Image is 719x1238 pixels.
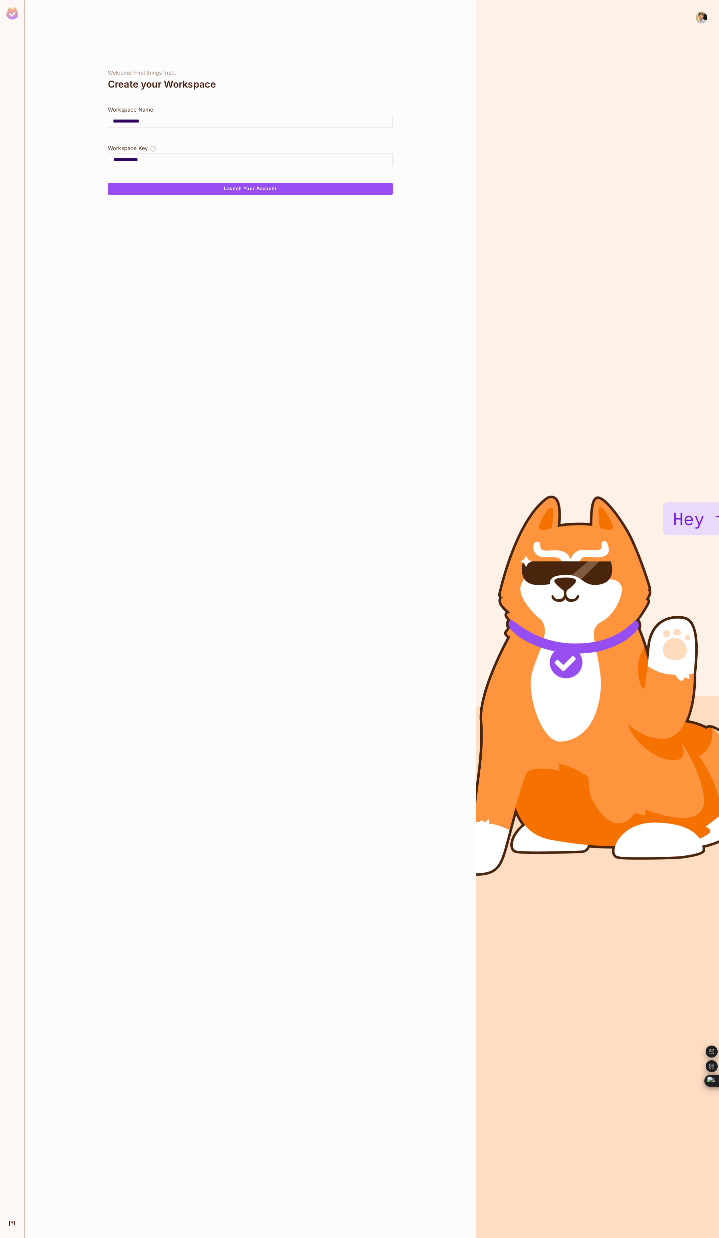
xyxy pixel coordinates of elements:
[108,76,393,92] div: Create your Workspace
[6,7,18,20] img: SReyMgAAAABJRU5ErkJggg==
[108,106,393,114] div: Workspace Name
[696,12,707,23] img: Noritsugu Endo
[5,1217,20,1230] div: Help & Updates
[108,70,393,76] div: Welcome! First things first...
[108,144,148,152] div: Workspace Key
[150,144,156,154] button: The Workspace Key is unique, and serves as the identifier of your workspace.
[108,183,393,195] button: Launch Your Account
